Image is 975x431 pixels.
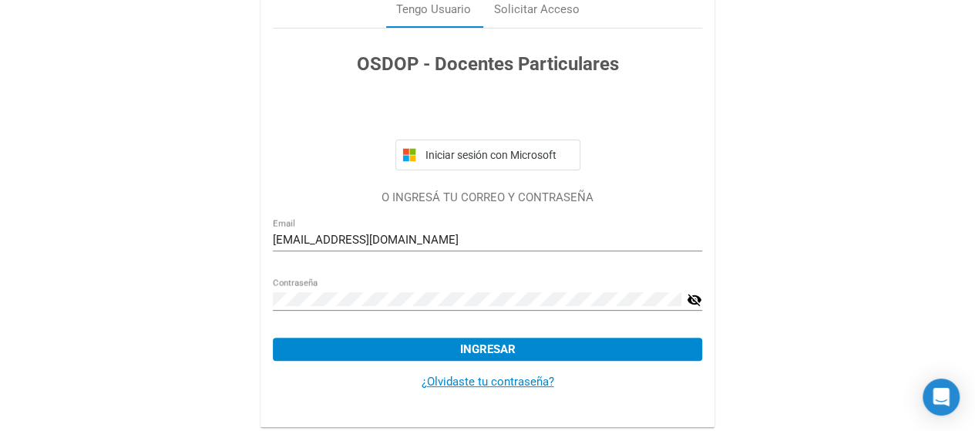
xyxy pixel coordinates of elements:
[273,50,702,78] h3: OSDOP - Docentes Particulares
[396,1,471,19] div: Tengo Usuario
[422,149,573,161] span: Iniciar sesión con Microsoft
[395,140,580,170] button: Iniciar sesión con Microsoft
[422,375,554,389] a: ¿Olvidaste tu contraseña?
[273,338,702,361] button: Ingresar
[273,189,702,207] p: O INGRESÁ TU CORREO Y CONTRASEÑA
[494,1,580,19] div: Solicitar Acceso
[687,291,702,309] mat-icon: visibility_off
[923,379,960,416] div: Open Intercom Messenger
[460,342,516,356] span: Ingresar
[388,95,588,129] iframe: Botón de Acceder con Google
